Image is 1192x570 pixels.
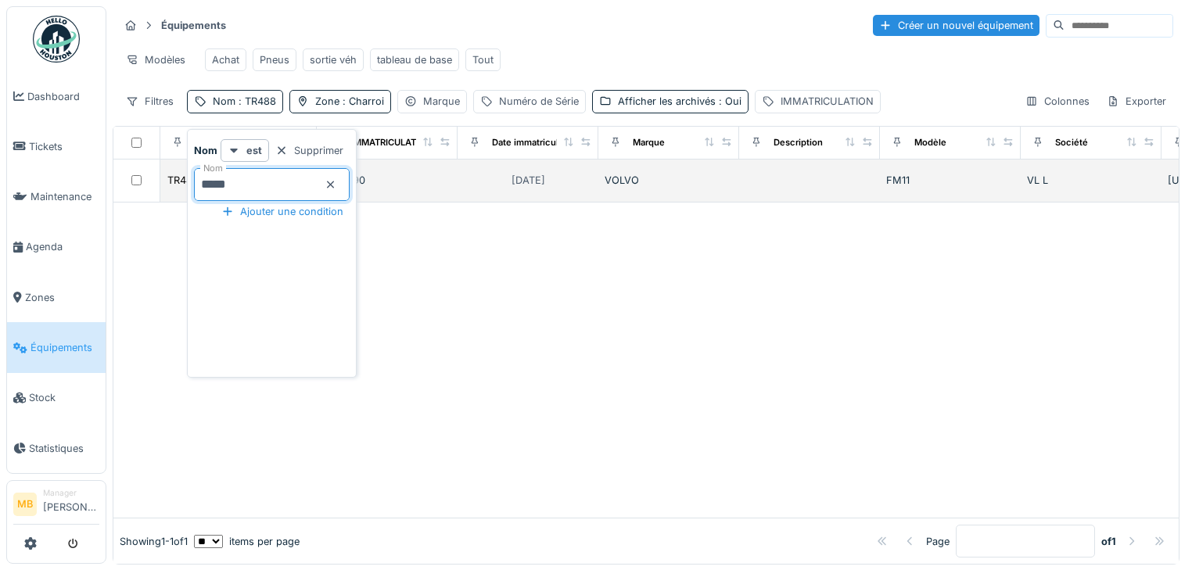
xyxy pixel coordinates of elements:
span: Zones [25,290,99,305]
div: Afficher les archivés [618,94,741,109]
span: Équipements [31,340,99,355]
strong: est [246,143,262,158]
div: Colonnes [1018,90,1097,113]
div: [DATE] [512,173,545,188]
div: Société [1055,136,1088,149]
div: Modèles [119,48,192,71]
div: TR488 [167,173,199,188]
div: Filtres [119,90,181,113]
span: Maintenance [31,189,99,204]
div: Marque [633,136,665,149]
div: Achat [212,52,239,67]
div: Manager [43,487,99,499]
div: Date immatriculation (1ere) [492,136,606,149]
div: Ajouter une condition [215,201,350,222]
div: items per page [194,534,300,549]
div: Pneus [260,52,289,67]
span: Dashboard [27,89,99,104]
span: : TR488 [235,95,276,107]
div: Nom [213,94,276,109]
span: Tickets [29,139,99,154]
img: Badge_color-CXgf-gQk.svg [33,16,80,63]
div: Exporter [1100,90,1173,113]
div: FM11 [886,173,1014,188]
div: Page [926,534,950,549]
span: Agenda [26,239,99,254]
span: : Charroi [339,95,384,107]
div: Modèle [914,136,946,149]
div: Marque [423,94,460,109]
li: MB [13,493,37,516]
div: IMMATRICULATION [781,94,874,109]
span: Stock [29,390,99,405]
label: Nom [200,162,226,175]
div: VOLVO [605,173,733,188]
li: [PERSON_NAME] [43,487,99,521]
span: Statistiques [29,441,99,456]
strong: Équipements [155,18,232,33]
div: Description [774,136,823,149]
div: Supprimer [269,140,350,161]
strong: Nom [194,143,217,158]
div: Tout [472,52,494,67]
strong: of 1 [1101,534,1116,549]
div: VL L [1027,173,1155,188]
div: IMMATRICULATION [351,136,433,149]
div: Créer un nouvel équipement [873,15,1039,36]
div: sortie véh [310,52,357,67]
div: Zone [315,94,384,109]
div: Showing 1 - 1 of 1 [120,534,188,549]
div: WY5890 [323,173,451,188]
span: : Oui [716,95,741,107]
div: tableau de base [377,52,452,67]
div: Numéro de Série [499,94,579,109]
